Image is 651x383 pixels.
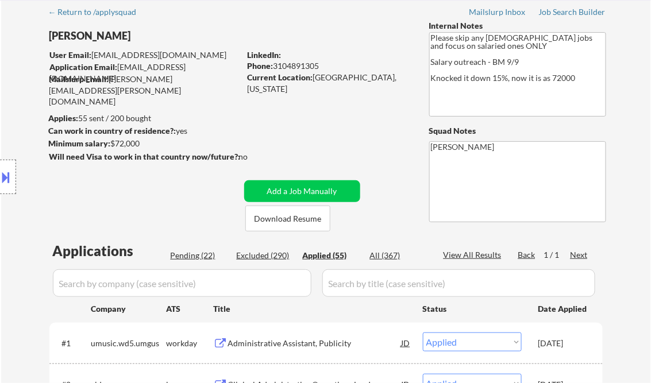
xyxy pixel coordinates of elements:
div: ← Return to /applysquad [48,8,148,16]
div: Administrative Assistant, Publicity [228,338,402,349]
div: Mailslurp Inbox [469,8,527,16]
strong: Current Location: [248,72,313,82]
input: Search by title (case sensitive) [322,269,595,297]
strong: Application Email: [50,62,118,72]
div: Job Search Builder [539,8,606,16]
a: ← Return to /applysquad [48,7,148,19]
div: 3104891305 [248,60,410,72]
div: [EMAIL_ADDRESS][DOMAIN_NAME] [50,49,240,61]
div: 1 / 1 [544,249,571,261]
div: Excluded (290) [237,250,294,261]
div: Internal Notes [429,20,606,32]
div: Company [91,303,167,315]
strong: Phone: [248,61,274,71]
div: Title [214,303,412,315]
div: Applied (55) [303,250,360,261]
div: All (367) [370,250,427,261]
div: workday [167,338,214,349]
div: no [239,151,272,163]
div: ATS [167,303,214,315]
div: Date Applied [538,303,589,315]
div: [DATE] [538,338,589,349]
div: umusic.wd5.umgus [91,338,167,349]
div: Next [571,249,589,261]
a: Job Search Builder [539,7,606,19]
div: Back [518,249,537,261]
div: [PERSON_NAME] [49,29,286,43]
div: Squad Notes [429,125,606,137]
div: [EMAIL_ADDRESS][DOMAIN_NAME] [50,61,240,84]
div: Status [423,298,522,319]
button: Download Resume [245,206,330,231]
div: [GEOGRAPHIC_DATA], [US_STATE] [248,72,410,94]
strong: LinkedIn: [248,50,282,60]
div: JD [400,332,412,353]
div: #1 [62,338,82,349]
div: View All Results [444,249,505,261]
a: Mailslurp Inbox [469,7,527,19]
strong: User Email: [50,50,92,60]
button: Add a Job Manually [244,180,360,202]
